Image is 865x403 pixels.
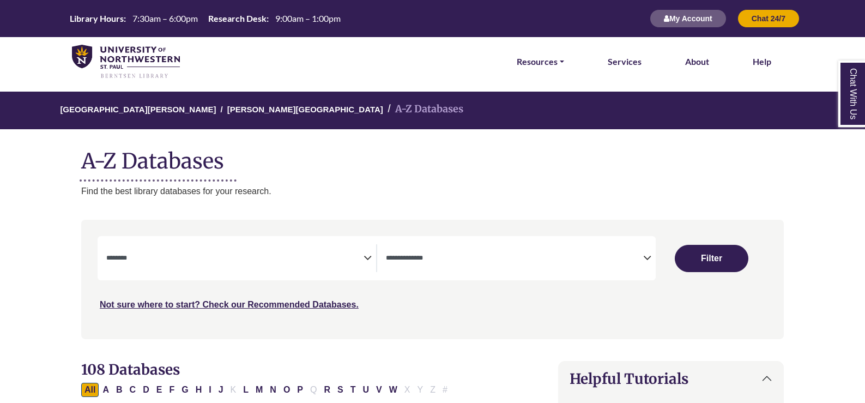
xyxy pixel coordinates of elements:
[215,383,227,397] button: Filter Results J
[240,383,252,397] button: Filter Results L
[373,383,385,397] button: Filter Results V
[81,184,784,199] p: Find the best library databases for your research.
[608,55,642,69] a: Services
[166,383,178,397] button: Filter Results F
[106,255,364,263] textarea: Search
[204,13,269,24] th: Research Desk:
[386,255,643,263] textarea: Search
[81,92,784,129] nav: breadcrumb
[132,13,198,23] span: 7:30am – 6:00pm
[252,383,266,397] button: Filter Results M
[81,220,784,339] nav: Search filters
[737,14,800,23] a: Chat 24/7
[227,103,383,114] a: [PERSON_NAME][GEOGRAPHIC_DATA]
[280,383,293,397] button: Filter Results O
[113,383,126,397] button: Filter Results B
[650,14,727,23] a: My Account
[65,13,345,23] table: Hours Today
[192,383,205,397] button: Filter Results H
[559,362,783,396] button: Helpful Tutorials
[65,13,126,24] th: Library Hours:
[99,383,112,397] button: Filter Results A
[153,383,166,397] button: Filter Results E
[275,13,341,23] span: 9:00am – 1:00pm
[650,9,727,28] button: My Account
[737,9,800,28] button: Chat 24/7
[517,55,564,69] a: Resources
[383,101,463,117] li: A-Z Databases
[334,383,347,397] button: Filter Results S
[753,55,771,69] a: Help
[178,383,191,397] button: Filter Results G
[81,140,784,173] h1: A-Z Databases
[205,383,214,397] button: Filter Results I
[267,383,280,397] button: Filter Results N
[81,383,99,397] button: All
[65,13,345,25] a: Hours Today
[320,383,334,397] button: Filter Results R
[685,55,709,69] a: About
[72,45,180,79] img: library_home
[140,383,153,397] button: Filter Results D
[360,383,373,397] button: Filter Results U
[100,300,359,309] a: Not sure where to start? Check our Recommended Databases.
[126,383,140,397] button: Filter Results C
[81,360,180,378] span: 108 Databases
[81,384,452,394] div: Alpha-list to filter by first letter of database name
[60,103,216,114] a: [GEOGRAPHIC_DATA][PERSON_NAME]
[386,383,401,397] button: Filter Results W
[347,383,359,397] button: Filter Results T
[675,245,749,272] button: Submit for Search Results
[294,383,306,397] button: Filter Results P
